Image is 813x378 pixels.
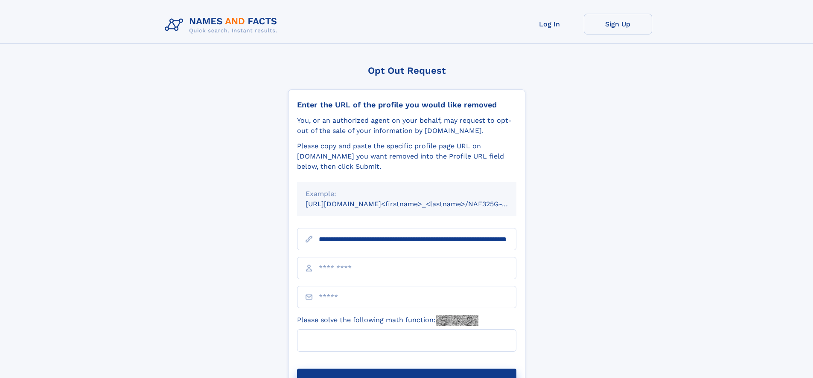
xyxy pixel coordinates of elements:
[161,14,284,37] img: Logo Names and Facts
[516,14,584,35] a: Log In
[306,200,533,208] small: [URL][DOMAIN_NAME]<firstname>_<lastname>/NAF325G-xxxxxxxx
[297,315,478,326] label: Please solve the following math function:
[297,115,516,136] div: You, or an authorized agent on your behalf, may request to opt-out of the sale of your informatio...
[297,141,516,172] div: Please copy and paste the specific profile page URL on [DOMAIN_NAME] you want removed into the Pr...
[306,189,508,199] div: Example:
[584,14,652,35] a: Sign Up
[297,100,516,110] div: Enter the URL of the profile you would like removed
[288,65,525,76] div: Opt Out Request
